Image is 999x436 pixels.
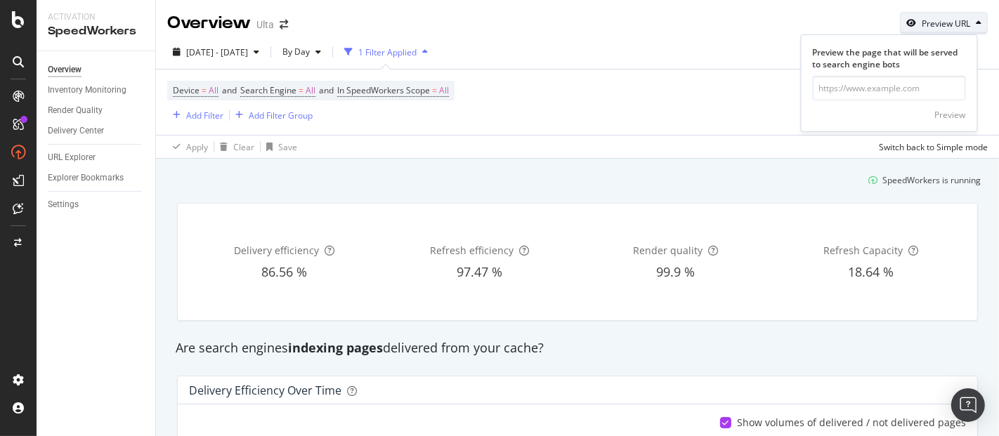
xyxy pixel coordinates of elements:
[249,110,313,121] div: Add Filter Group
[280,20,288,29] div: arrow-right-arrow-left
[48,197,79,212] div: Settings
[900,12,988,34] button: Preview URL
[339,41,433,63] button: 1 Filter Applied
[189,383,341,397] div: Delivery Efficiency over time
[882,174,981,186] div: SpeedWorkers is running
[48,197,145,212] a: Settings
[48,124,104,138] div: Delivery Center
[48,62,81,77] div: Overview
[167,107,223,124] button: Add Filter
[439,81,449,100] span: All
[230,107,313,124] button: Add Filter Group
[48,171,145,185] a: Explorer Bookmarks
[48,150,96,165] div: URL Explorer
[935,109,966,121] div: Preview
[48,103,145,118] a: Render Quality
[277,46,310,58] span: By Day
[256,18,274,32] div: Ulta
[48,83,126,98] div: Inventory Monitoring
[48,124,145,138] a: Delivery Center
[209,81,218,100] span: All
[299,84,303,96] span: =
[261,263,307,280] span: 86.56 %
[430,244,514,257] span: Refresh efficiency
[261,136,297,158] button: Save
[358,46,417,58] div: 1 Filter Applied
[306,81,315,100] span: All
[234,244,319,257] span: Delivery efficiency
[633,244,703,257] span: Render quality
[214,136,254,158] button: Clear
[222,84,237,96] span: and
[457,263,502,280] span: 97.47 %
[167,136,208,158] button: Apply
[432,84,437,96] span: =
[277,41,327,63] button: By Day
[737,416,966,430] div: Show volumes of delivered / not delivered pages
[233,141,254,153] div: Clear
[186,141,208,153] div: Apply
[167,11,251,35] div: Overview
[48,62,145,77] a: Overview
[48,83,145,98] a: Inventory Monitoring
[48,150,145,165] a: URL Explorer
[951,388,985,422] div: Open Intercom Messenger
[173,84,200,96] span: Device
[169,339,986,357] div: Are search engines delivered from your cache?
[656,263,695,280] span: 99.9 %
[288,339,383,356] strong: indexing pages
[186,110,223,121] div: Add Filter
[48,11,144,23] div: Activation
[202,84,207,96] span: =
[922,18,970,29] div: Preview URL
[48,103,103,118] div: Render Quality
[167,41,265,63] button: [DATE] - [DATE]
[848,263,894,280] span: 18.64 %
[935,103,966,126] button: Preview
[337,84,430,96] span: In SpeedWorkers Scope
[873,136,988,158] button: Switch back to Simple mode
[879,141,988,153] div: Switch back to Simple mode
[278,141,297,153] div: Save
[813,46,966,70] div: Preview the page that will be served to search engine bots
[823,244,903,257] span: Refresh Capacity
[240,84,296,96] span: Search Engine
[813,76,966,100] input: https://www.example.com
[319,84,334,96] span: and
[186,46,248,58] span: [DATE] - [DATE]
[48,23,144,39] div: SpeedWorkers
[48,171,124,185] div: Explorer Bookmarks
